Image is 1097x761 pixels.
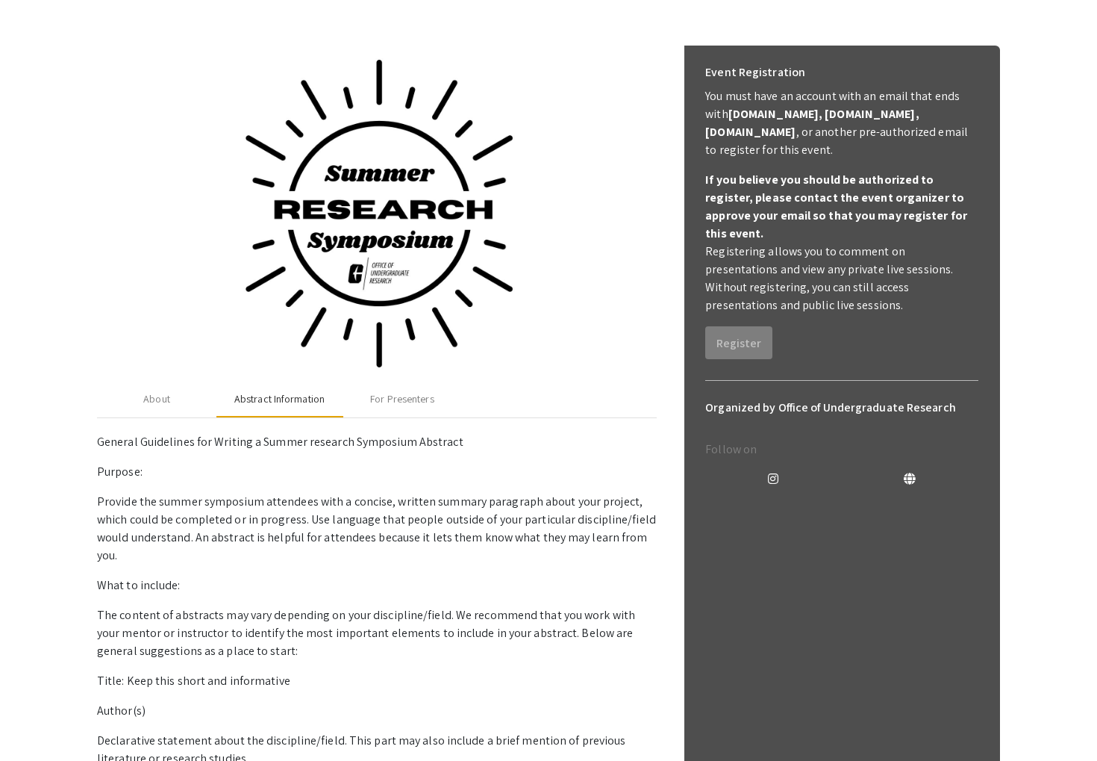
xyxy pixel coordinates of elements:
button: Register [705,326,772,359]
p: Provide the summer symposium attendees with a concise, written summary paragraph about your proje... [97,493,657,565]
div: For Presenters [370,391,434,407]
div: About [143,391,170,407]
h6: Event Registration [705,58,805,87]
p: The content of abstracts may vary depending on your discipline/field. We recommend that you work ... [97,606,657,660]
div: Abstract Information [234,391,325,407]
p: Title: Keep this short and informative [97,672,657,690]
p: What to include: [97,577,657,594]
img: 4c0ea3ea-cfd1-493d-8c5a-08978173963a.jpg [209,46,545,382]
p: Author(s) [97,702,657,720]
b: [DOMAIN_NAME], [DOMAIN_NAME], [DOMAIN_NAME] [705,106,919,140]
p: General Guidelines for Writing a Summer research Symposium Abstract [97,433,657,451]
p: You must have an account with an email that ends with , or another pre-authorized email to regist... [705,87,978,159]
iframe: Chat [11,694,63,750]
p: Purpose: [97,463,657,481]
h6: Organized by Office of Undergraduate Research [705,393,978,423]
p: Registering allows you to comment on presentations and view any private live sessions. Without re... [705,243,978,314]
p: Follow on [705,441,978,459]
b: If you believe you should be authorized to register, please contact the event organizer to approv... [705,172,967,241]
